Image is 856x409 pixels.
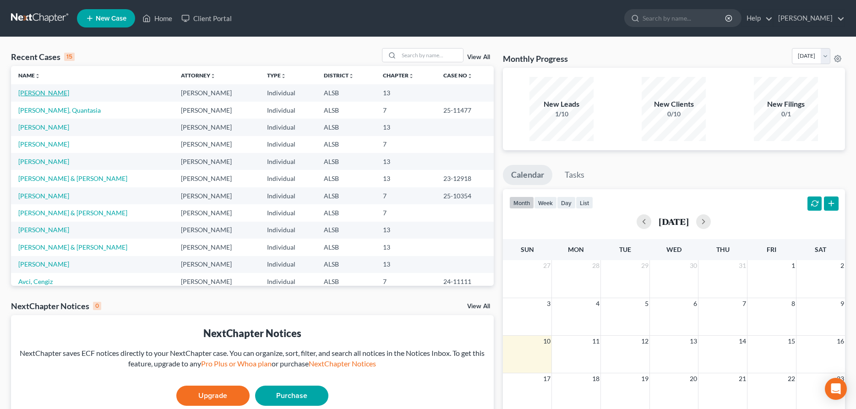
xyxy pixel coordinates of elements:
td: [PERSON_NAME] [174,204,260,221]
div: 0/10 [642,109,706,119]
a: Attorneyunfold_more [181,72,216,79]
span: 19 [640,373,649,384]
td: 13 [376,222,436,239]
td: [PERSON_NAME] [174,273,260,290]
span: 16 [836,336,845,347]
a: [PERSON_NAME] [18,192,69,200]
a: [PERSON_NAME] [18,226,69,234]
td: ALSB [316,136,376,153]
button: month [509,196,534,209]
a: Home [138,10,177,27]
a: Typeunfold_more [267,72,286,79]
span: Fri [767,245,776,253]
td: 13 [376,84,436,101]
a: [PERSON_NAME] & [PERSON_NAME] [18,209,127,217]
span: 27 [542,260,551,271]
span: 21 [738,373,747,384]
a: View All [467,303,490,310]
td: Individual [260,239,316,256]
a: Chapterunfold_more [383,72,414,79]
i: unfold_more [409,73,414,79]
div: NextChapter Notices [11,300,101,311]
td: [PERSON_NAME] [174,136,260,153]
div: 1/10 [529,109,594,119]
a: Pro Plus or Whoa plan [201,359,272,368]
span: 22 [787,373,796,384]
div: New Filings [754,99,818,109]
td: [PERSON_NAME] [174,239,260,256]
a: Tasks [556,165,593,185]
span: 17 [542,373,551,384]
td: ALSB [316,84,376,101]
button: list [576,196,593,209]
td: [PERSON_NAME] [174,102,260,119]
span: Sun [521,245,534,253]
a: [PERSON_NAME], Quantasia [18,106,101,114]
span: Thu [716,245,730,253]
span: 2 [840,260,845,271]
td: Individual [260,102,316,119]
span: 13 [689,336,698,347]
div: New Clients [642,99,706,109]
td: Individual [260,84,316,101]
i: unfold_more [35,73,40,79]
td: 13 [376,153,436,170]
button: day [557,196,576,209]
td: 24-11111 [436,273,494,290]
a: Districtunfold_more [324,72,354,79]
span: 5 [644,298,649,309]
span: Mon [568,245,584,253]
a: [PERSON_NAME] [18,89,69,97]
td: 25-10354 [436,187,494,204]
div: New Leads [529,99,594,109]
td: 13 [376,119,436,136]
td: [PERSON_NAME] [174,222,260,239]
a: Calendar [503,165,552,185]
td: 13 [376,170,436,187]
td: Individual [260,222,316,239]
span: 11 [591,336,600,347]
span: Wed [666,245,682,253]
td: Individual [260,153,316,170]
td: 25-11477 [436,102,494,119]
span: 9 [840,298,845,309]
span: 1 [791,260,796,271]
span: 29 [640,260,649,271]
span: Sat [815,245,826,253]
td: ALSB [316,119,376,136]
i: unfold_more [281,73,286,79]
span: 30 [689,260,698,271]
a: NextChapter Notices [309,359,376,368]
td: ALSB [316,170,376,187]
td: Individual [260,136,316,153]
i: unfold_more [467,73,473,79]
a: Client Portal [177,10,236,27]
div: NextChapter saves ECF notices directly to your NextChapter case. You can organize, sort, filter, ... [18,348,486,369]
td: Individual [260,256,316,273]
a: [PERSON_NAME] & [PERSON_NAME] [18,175,127,182]
td: [PERSON_NAME] [174,153,260,170]
div: Open Intercom Messenger [825,378,847,400]
span: New Case [96,15,126,22]
td: [PERSON_NAME] [174,187,260,204]
a: [PERSON_NAME] [18,123,69,131]
td: ALSB [316,153,376,170]
td: ALSB [316,273,376,290]
span: 3 [546,298,551,309]
a: View All [467,54,490,60]
i: unfold_more [349,73,354,79]
span: 20 [689,373,698,384]
td: Individual [260,170,316,187]
span: 12 [640,336,649,347]
div: 0/1 [754,109,818,119]
h2: [DATE] [659,217,689,226]
h3: Monthly Progress [503,53,568,64]
td: [PERSON_NAME] [174,119,260,136]
td: 7 [376,204,436,221]
td: 23-12918 [436,170,494,187]
a: Help [742,10,773,27]
i: unfold_more [210,73,216,79]
input: Search by name... [399,49,463,62]
span: 31 [738,260,747,271]
a: [PERSON_NAME] [774,10,845,27]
